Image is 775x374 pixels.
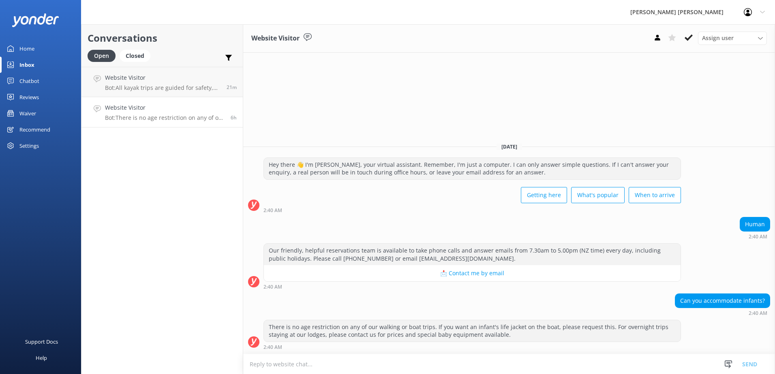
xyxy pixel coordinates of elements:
div: Chatbot [19,73,39,89]
div: Recommend [19,121,50,138]
a: Website VisitorBot:There is no age restriction on any of our walking or boat trips. If you want a... [81,97,243,127]
a: Open [88,51,120,60]
div: Home [19,40,34,57]
div: Help [36,350,47,366]
div: 02:40am 19-Aug-2025 (UTC +12:00) Pacific/Auckland [263,344,681,350]
div: Reviews [19,89,39,105]
span: Assign user [702,34,734,42]
div: Closed [120,50,150,62]
p: Bot: There is no age restriction on any of our walking or boat trips. If you want an infant's lif... [105,114,225,121]
h4: Website Visitor [105,103,225,112]
h4: Website Visitor [105,73,221,82]
div: Open [88,50,116,62]
div: Inbox [19,57,34,73]
strong: 2:40 AM [749,311,767,316]
span: 02:40am 19-Aug-2025 (UTC +12:00) Pacific/Auckland [231,114,237,121]
span: [DATE] [497,143,522,150]
button: 📩 Contact me by email [264,265,681,281]
div: Can you accommodate infants? [675,294,770,308]
div: Waiver [19,105,36,121]
button: When to arrive [629,187,681,203]
div: Settings [19,138,39,154]
h3: Website Visitor [251,33,300,44]
div: Support Docs [25,334,58,350]
button: Getting here [521,187,567,203]
a: Closed [120,51,154,60]
strong: 2:40 AM [263,345,282,350]
strong: 2:40 AM [749,234,767,239]
img: yonder-white-logo.png [12,13,59,27]
a: Website VisitorBot:All kayak trips are guided for safety, and self-guided rentals are not offered... [81,67,243,97]
div: Assign User [698,32,767,45]
h2: Conversations [88,30,237,46]
button: What's popular [571,187,625,203]
strong: 2:40 AM [263,285,282,289]
div: 02:40am 19-Aug-2025 (UTC +12:00) Pacific/Auckland [263,284,681,289]
span: 08:55am 19-Aug-2025 (UTC +12:00) Pacific/Auckland [227,84,237,91]
div: Hey there 👋 I'm [PERSON_NAME], your virtual assistant. Remember, I'm just a computer. I can only ... [264,158,681,179]
div: 02:40am 19-Aug-2025 (UTC +12:00) Pacific/Auckland [740,234,770,239]
p: Bot: All kayak trips are guided for safety, and self-guided rentals are not offered. You can book... [105,84,221,91]
div: 02:40am 19-Aug-2025 (UTC +12:00) Pacific/Auckland [263,207,681,213]
div: Our friendly, helpful reservations team is available to take phone calls and answer emails from 7... [264,244,681,265]
div: There is no age restriction on any of our walking or boat trips. If you want an infant's life jac... [264,320,681,342]
strong: 2:40 AM [263,208,282,213]
div: Human [740,217,770,231]
div: 02:40am 19-Aug-2025 (UTC +12:00) Pacific/Auckland [675,310,770,316]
